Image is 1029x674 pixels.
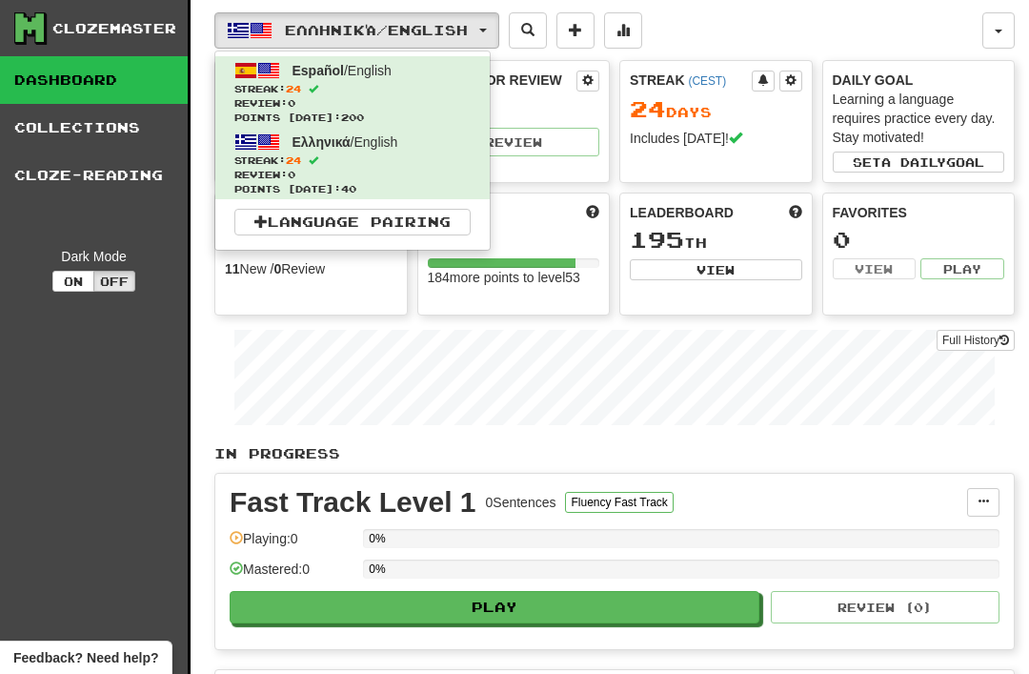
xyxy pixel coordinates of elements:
a: Español/EnglishStreak:24 Review:0Points [DATE]:200 [215,56,490,128]
span: Points [DATE]: 40 [234,182,471,196]
span: / English [293,134,398,150]
span: Review: 0 [234,168,471,182]
span: Review: 0 [234,96,471,111]
span: Streak: [234,82,471,96]
span: Español [293,63,344,78]
span: / English [293,63,392,78]
span: Open feedback widget [13,648,158,667]
span: Ελληνικά [293,134,351,150]
span: Streak: [234,153,471,168]
a: Language Pairing [234,209,471,235]
span: 24 [286,83,301,94]
span: Points [DATE]: 200 [234,111,471,125]
span: 24 [286,154,301,166]
a: Ελληνικά/EnglishStreak:24 Review:0Points [DATE]:40 [215,128,490,199]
